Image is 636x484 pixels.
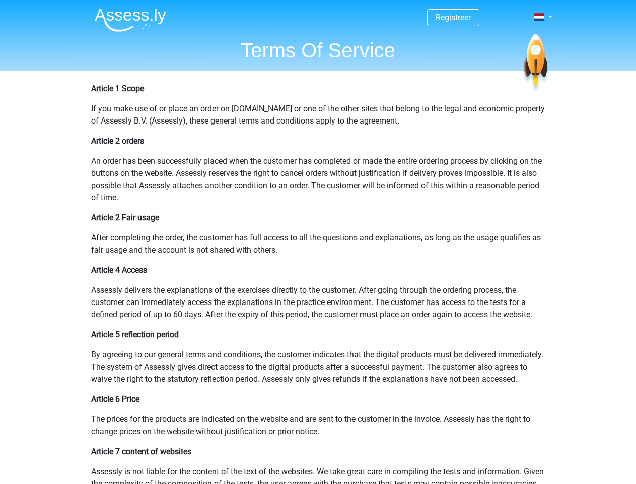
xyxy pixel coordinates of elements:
b: Article 6 Price [91,394,139,404]
b: Article 1 Scope [91,84,144,93]
p: If you make use of or place an order on [DOMAIN_NAME] or one of the other sites that belong to th... [91,103,545,127]
a: Registreer [436,13,471,22]
p: The prices for the products are indicated on the website and are sent to the customer in the invo... [91,413,545,438]
p: After completing the order, the customer has full access to all the questions and explanations, a... [91,232,545,256]
h1: Terms Of Service [87,38,550,63]
img: spaceship.7d73109d6933.svg [522,34,549,93]
b: Article 2 Fair usage [91,213,159,222]
p: An order has been successfully placed when the customer has completed or made the entire ordering... [91,155,545,204]
b: Article 2 orders [91,136,144,146]
p: Assessly delivers the explanations of the exercises directly to the customer. After going through... [91,284,545,321]
b: Article 4 Access [91,265,147,275]
p: By agreeing to our general terms and conditions, the customer indicates that the digital products... [91,349,545,385]
b: Article 7 content of websites [91,447,191,456]
img: Assessly [95,8,166,32]
b: Article 5 reflection period [91,330,179,339]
